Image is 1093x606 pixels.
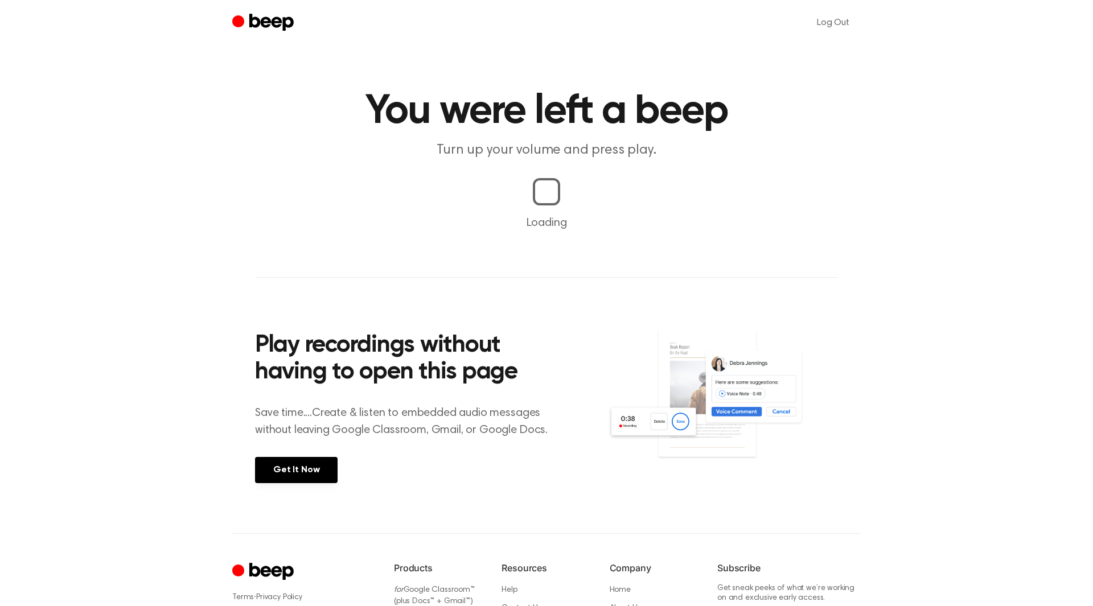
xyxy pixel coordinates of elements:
[232,12,297,34] a: Beep
[717,584,861,604] p: Get sneak peeks of what we’re working on and exclusive early access.
[232,591,376,603] div: ·
[256,593,302,601] a: Privacy Policy
[232,561,297,583] a: Cruip
[255,457,338,483] a: Get It Now
[502,561,591,575] h6: Resources
[328,141,765,160] p: Turn up your volume and press play.
[255,332,562,386] h2: Play recordings without having to open this page
[717,561,861,575] h6: Subscribe
[502,586,517,594] a: Help
[14,215,1079,232] p: Loading
[255,405,562,439] p: Save time....Create & listen to embedded audio messages without leaving Google Classroom, Gmail, ...
[607,329,838,482] img: Voice Comments on Docs and Recording Widget
[394,586,404,594] i: for
[610,561,699,575] h6: Company
[255,91,838,132] h1: You were left a beep
[610,586,631,594] a: Home
[806,9,861,36] a: Log Out
[232,593,254,601] a: Terms
[394,561,483,575] h6: Products
[394,586,475,606] a: forGoogle Classroom™ (plus Docs™ + Gmail™)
